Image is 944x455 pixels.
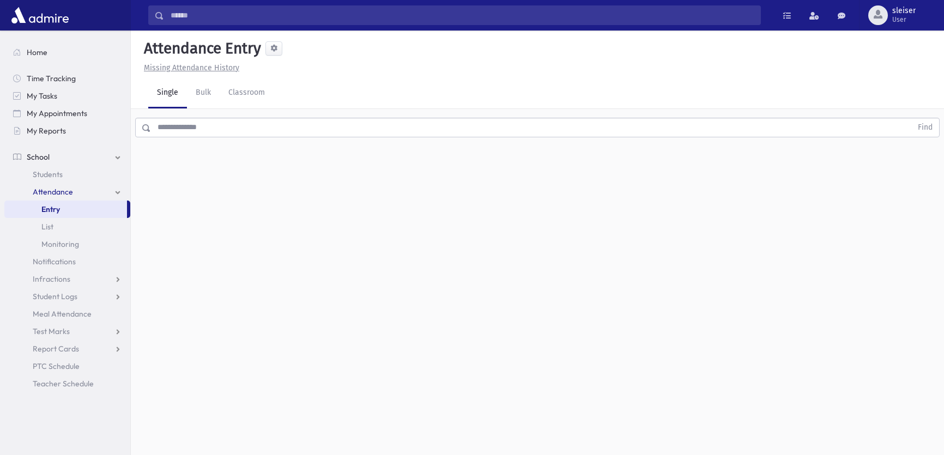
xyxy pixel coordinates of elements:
a: Teacher Schedule [4,375,130,392]
span: List [41,222,53,232]
span: My Tasks [27,91,57,101]
a: Infractions [4,270,130,288]
button: Find [911,118,939,137]
a: Notifications [4,253,130,270]
a: Attendance [4,183,130,201]
a: Test Marks [4,323,130,340]
a: Monitoring [4,235,130,253]
span: Test Marks [33,326,70,336]
span: PTC Schedule [33,361,80,371]
span: Student Logs [33,292,77,301]
a: Missing Attendance History [140,63,239,72]
input: Search [164,5,760,25]
span: My Reports [27,126,66,136]
span: Students [33,169,63,179]
a: My Reports [4,122,130,139]
a: Report Cards [4,340,130,357]
span: My Appointments [27,108,87,118]
span: Entry [41,204,60,214]
span: School [27,152,50,162]
a: Single [148,78,187,108]
a: My Appointments [4,105,130,122]
span: Teacher Schedule [33,379,94,389]
a: School [4,148,130,166]
u: Missing Attendance History [144,63,239,72]
a: PTC Schedule [4,357,130,375]
span: Attendance [33,187,73,197]
a: Entry [4,201,127,218]
a: Meal Attendance [4,305,130,323]
a: Classroom [220,78,274,108]
a: List [4,218,130,235]
a: Students [4,166,130,183]
span: Meal Attendance [33,309,92,319]
span: sleiser [892,7,916,15]
a: Bulk [187,78,220,108]
span: Home [27,47,47,57]
span: Notifications [33,257,76,266]
a: Time Tracking [4,70,130,87]
a: Student Logs [4,288,130,305]
span: Monitoring [41,239,79,249]
a: My Tasks [4,87,130,105]
span: Time Tracking [27,74,76,83]
span: Infractions [33,274,70,284]
a: Home [4,44,130,61]
span: User [892,15,916,24]
h5: Attendance Entry [140,39,261,58]
span: Report Cards [33,344,79,354]
img: AdmirePro [9,4,71,26]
